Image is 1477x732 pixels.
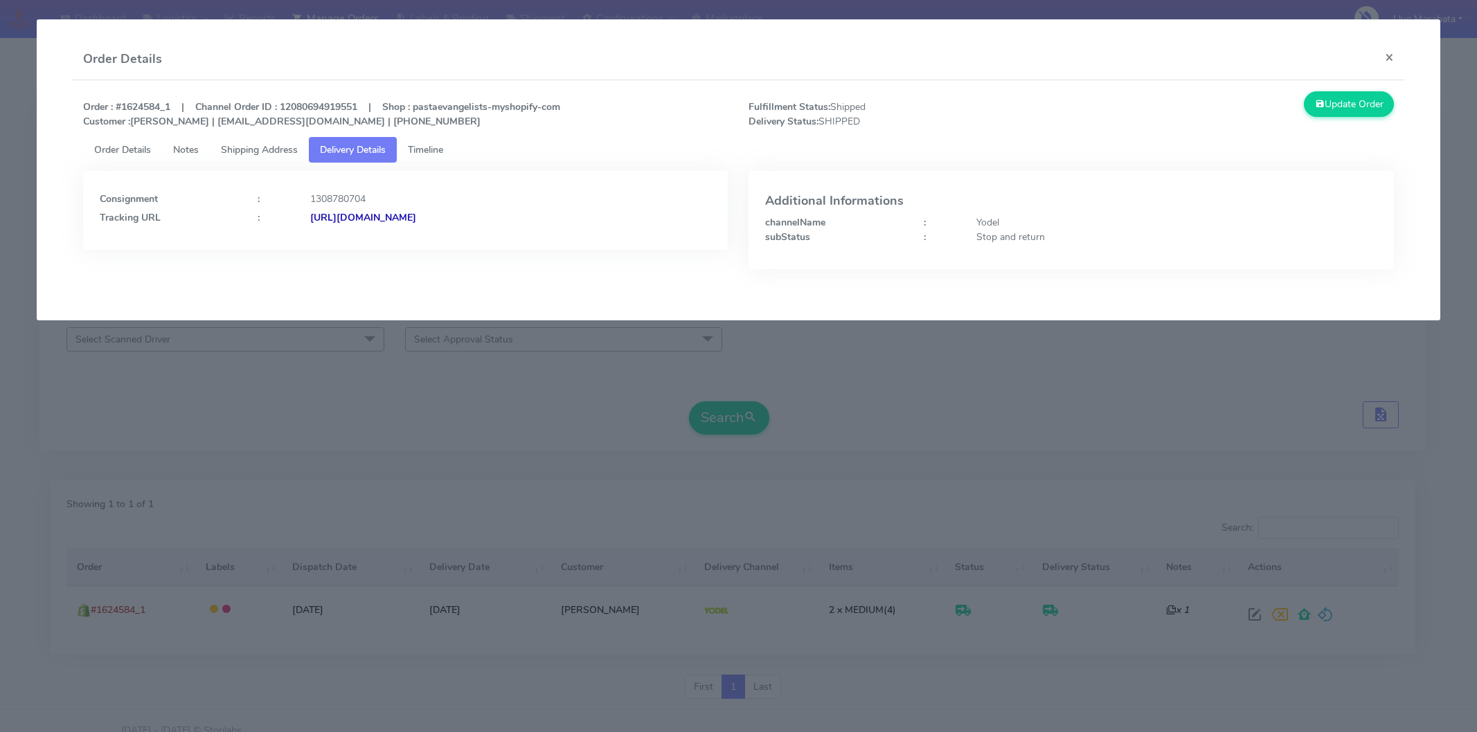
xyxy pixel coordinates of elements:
[765,230,810,244] strong: subStatus
[83,100,560,128] strong: Order : #1624584_1 | Channel Order ID : 12080694919551 | Shop : pastaevangelists-myshopify-com [P...
[1374,39,1405,75] button: Close
[83,50,162,68] h4: Order Details
[966,215,1388,230] div: Yodel
[320,143,386,156] span: Delivery Details
[100,192,158,205] strong: Consignment
[966,230,1388,244] div: Stop and return
[221,143,298,156] span: Shipping Address
[83,137,1394,163] ul: Tabs
[310,211,416,224] strong: [URL][DOMAIN_NAME]
[749,100,830,113] strong: Fulfillment Status:
[749,115,818,128] strong: Delivery Status:
[765,194,1377,208] h4: Additional Informations
[83,115,130,128] strong: Customer :
[258,192,260,205] strong: :
[924,230,926,244] strong: :
[1304,91,1394,117] button: Update Order
[173,143,199,156] span: Notes
[94,143,151,156] span: Order Details
[765,216,825,229] strong: channelName
[100,211,161,224] strong: Tracking URL
[924,216,926,229] strong: :
[258,211,260,224] strong: :
[408,143,443,156] span: Timeline
[300,192,722,206] div: 1308780704
[738,100,1071,129] span: Shipped SHIPPED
